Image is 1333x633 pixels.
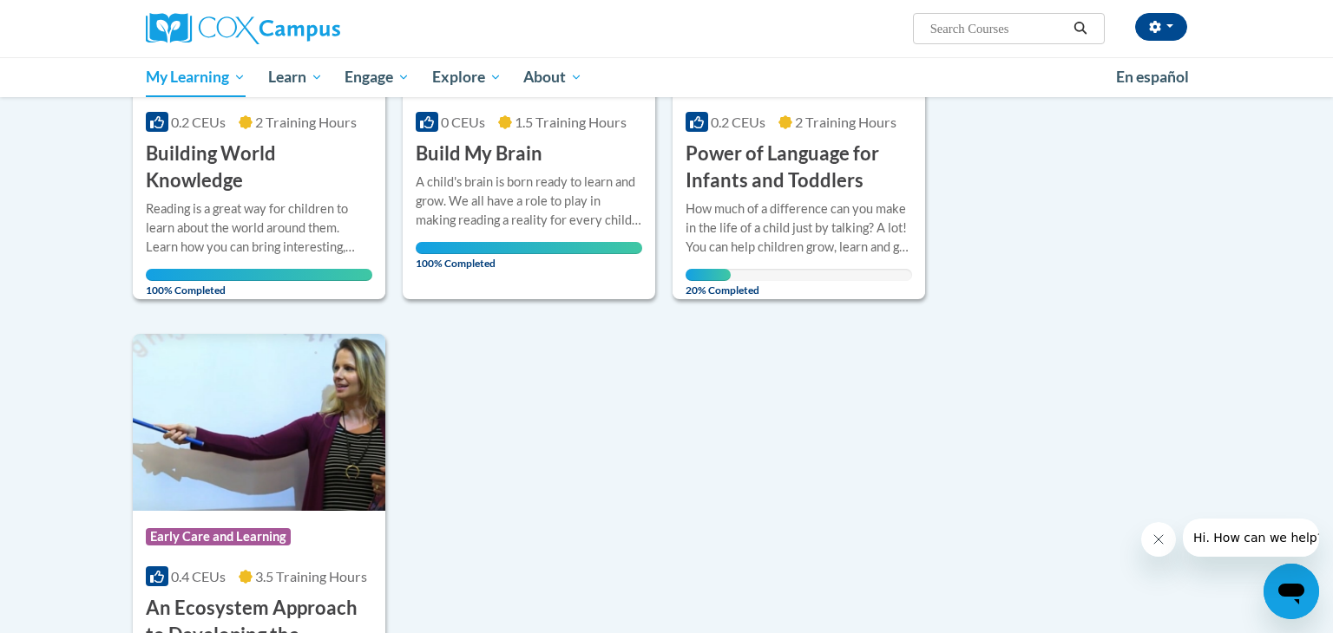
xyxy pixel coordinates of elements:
span: 0.2 CEUs [171,114,226,130]
a: Explore [421,57,513,97]
div: Your progress [686,269,731,281]
iframe: Close message [1141,522,1176,557]
span: Engage [345,67,410,88]
div: How much of a difference can you make in the life of a child just by talking? A lot! You can help... [686,199,912,257]
span: Early Care and Learning [146,528,291,545]
iframe: Message from company [1183,519,1319,557]
div: Your progress [416,242,642,254]
img: Course Logo [133,334,385,511]
h3: Power of Language for Infants and Toddlers [686,140,912,194]
span: 1.5 Training Hours [515,114,627,130]
span: 0.4 CEUs [171,568,226,584]
a: Learn [257,57,334,97]
a: My Learning [135,57,257,97]
div: Your progress [146,269,372,281]
span: 100% Completed [146,269,372,297]
h3: Building World Knowledge [146,140,372,194]
img: Cox Campus [146,13,340,44]
span: Learn [268,67,323,88]
span: 0.2 CEUs [711,114,765,130]
span: 100% Completed [416,242,642,270]
a: About [513,57,594,97]
span: 0 CEUs [441,114,485,130]
span: En español [1116,68,1189,86]
span: 2 Training Hours [795,114,896,130]
span: 3.5 Training Hours [255,568,367,584]
iframe: Button to launch messaging window [1264,564,1319,619]
a: Engage [333,57,421,97]
span: Explore [432,67,502,88]
a: En español [1105,59,1200,95]
input: Search Courses [929,18,1067,39]
div: A child's brain is born ready to learn and grow. We all have a role to play in making reading a r... [416,173,642,230]
span: My Learning [146,67,246,88]
h3: Build My Brain [416,140,542,167]
a: Cox Campus [146,13,476,44]
span: 20% Completed [686,269,731,297]
div: Reading is a great way for children to learn about the world around them. Learn how you can bring... [146,199,372,257]
span: About [523,67,582,88]
button: Account Settings [1135,13,1187,41]
span: Hi. How can we help? [10,12,141,26]
div: Main menu [120,57,1213,97]
button: Search [1067,18,1093,39]
span: 2 Training Hours [255,114,357,130]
